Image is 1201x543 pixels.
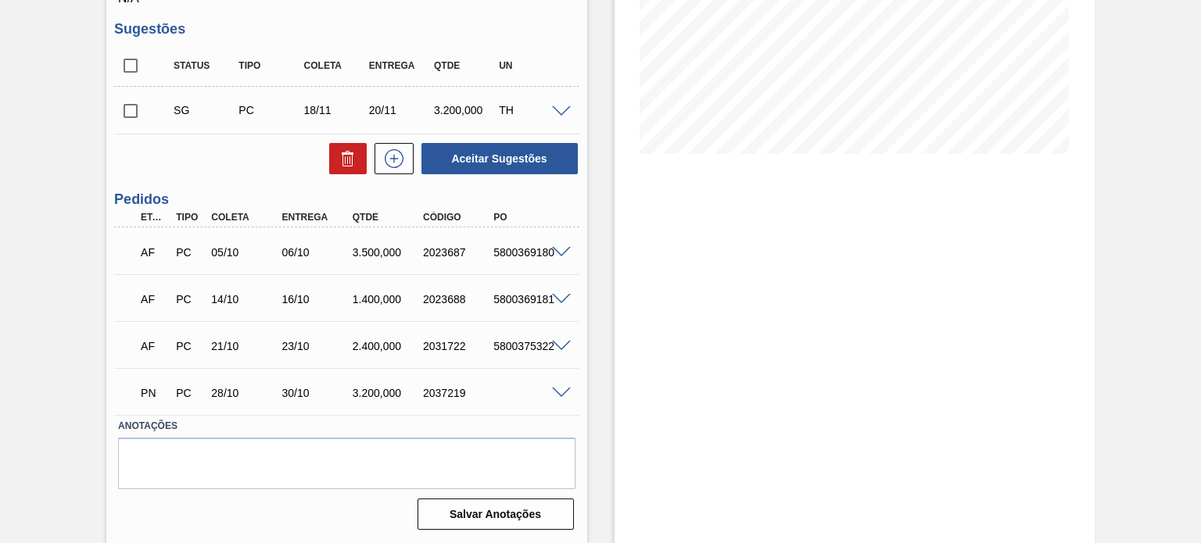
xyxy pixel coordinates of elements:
[137,376,172,410] div: Pedido em Negociação
[207,387,285,399] div: 28/10/2025
[489,293,567,305] div: 5800369181
[137,235,172,270] div: Aguardando Faturamento
[489,340,567,352] div: 5800375322
[365,104,436,116] div: 20/11/2025
[300,104,371,116] div: 18/11/2025
[419,246,497,259] div: 2023687
[278,212,356,223] div: Entrega
[421,143,578,174] button: Aceitar Sugestões
[278,246,356,259] div: 06/10/2025
[278,293,356,305] div: 16/10/2025
[170,104,241,116] div: Sugestão Criada
[278,387,356,399] div: 30/10/2025
[141,340,168,352] p: AF
[430,104,501,116] div: 3.200,000
[137,329,172,363] div: Aguardando Faturamento
[114,191,579,208] h3: Pedidos
[114,21,579,38] h3: Sugestões
[170,60,241,71] div: Status
[141,293,168,305] p: AF
[419,387,497,399] div: 2037219
[137,282,172,316] div: Aguardando Faturamento
[207,293,285,305] div: 14/10/2025
[207,340,285,352] div: 21/10/2025
[349,212,426,223] div: Qtde
[489,212,567,223] div: PO
[419,212,497,223] div: Código
[137,212,172,223] div: Etapa
[321,143,367,174] div: Excluir Sugestões
[418,498,574,530] button: Salvar Anotações
[172,387,207,399] div: Pedido de Compra
[278,340,356,352] div: 23/10/2025
[118,415,575,438] label: Anotações
[349,340,426,352] div: 2.400,000
[495,60,566,71] div: UN
[414,141,579,176] div: Aceitar Sugestões
[235,104,306,116] div: Pedido de Compra
[489,246,567,259] div: 5800369180
[419,293,497,305] div: 2023688
[365,60,436,71] div: Entrega
[349,387,426,399] div: 3.200,000
[430,60,501,71] div: Qtde
[419,340,497,352] div: 2031722
[207,246,285,259] div: 05/10/2025
[172,293,207,305] div: Pedido de Compra
[172,340,207,352] div: Pedido de Compra
[172,212,207,223] div: Tipo
[495,104,566,116] div: TH
[349,246,426,259] div: 3.500,000
[207,212,285,223] div: Coleta
[300,60,371,71] div: Coleta
[367,143,414,174] div: Nova sugestão
[141,387,168,399] p: PN
[349,293,426,305] div: 1.400,000
[235,60,306,71] div: Tipo
[141,246,168,259] p: AF
[172,246,207,259] div: Pedido de Compra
